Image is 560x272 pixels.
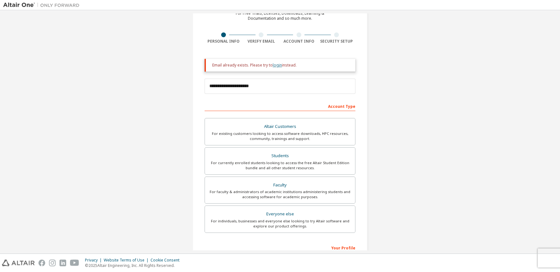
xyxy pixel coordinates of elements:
div: For faculty & administrators of academic institutions administering students and accessing softwa... [209,189,351,199]
img: altair_logo.svg [2,260,35,266]
p: © 2025 Altair Engineering, Inc. All Rights Reserved. [85,263,183,268]
div: For currently enrolled students looking to access the free Altair Student Edition bundle and all ... [209,160,351,171]
div: Cookie Consent [150,258,183,263]
div: For Free Trials, Licenses, Downloads, Learning & Documentation and so much more. [236,11,324,21]
img: linkedin.svg [59,260,66,266]
img: Altair One [3,2,83,8]
a: login [273,62,282,68]
div: Personal Info [205,39,242,44]
div: Your Profile [205,242,355,253]
div: Privacy [85,258,104,263]
div: Website Terms of Use [104,258,150,263]
div: Everyone else [209,210,351,219]
img: youtube.svg [70,260,79,266]
div: Account Type [205,101,355,111]
div: Security Setup [318,39,356,44]
div: For existing customers looking to access software downloads, HPC resources, community, trainings ... [209,131,351,141]
img: facebook.svg [38,260,45,266]
div: Altair Customers [209,122,351,131]
div: Verify Email [242,39,280,44]
div: Email already exists. Please try to instead. [212,63,350,68]
div: For individuals, businesses and everyone else looking to try Altair software and explore our prod... [209,219,351,229]
div: Students [209,151,351,160]
div: Account Info [280,39,318,44]
div: Faculty [209,181,351,190]
img: instagram.svg [49,260,56,266]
